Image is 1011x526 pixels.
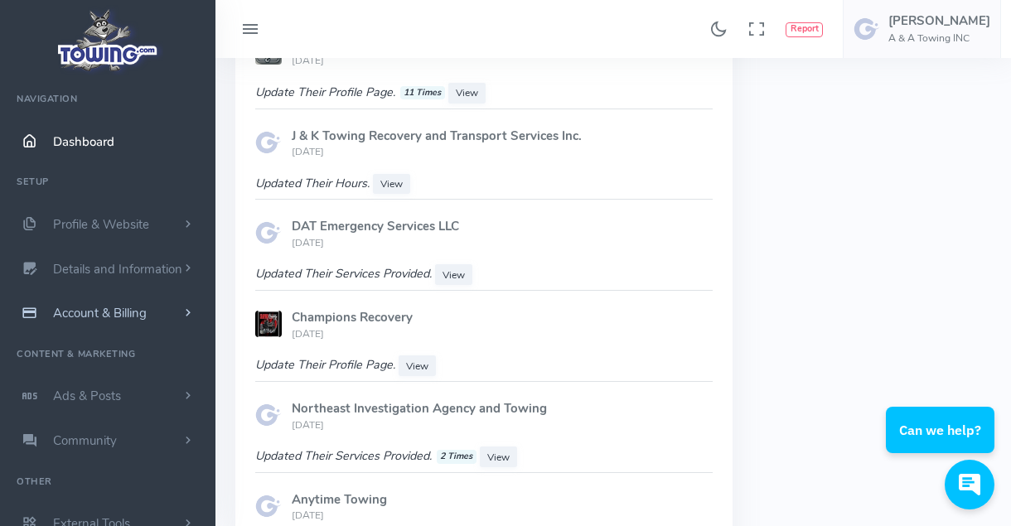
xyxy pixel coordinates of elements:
i: Update Their Profile Page. [255,356,395,373]
span: Account & Billing [53,305,147,321]
h5: Anytime Towing [292,493,713,506]
a: View [435,264,472,285]
img: Generic placeholder image [255,402,282,428]
h5: Champions Recovery [292,311,713,324]
span: Details and Information [53,261,182,277]
a: View [480,446,517,467]
h5: [PERSON_NAME] [888,14,990,27]
img: Generic placeholder image [255,129,282,156]
a: View [373,174,410,195]
img: Generic placeholder image [255,311,282,337]
a: View [399,355,436,376]
button: Report [786,22,823,37]
span: Community [53,432,117,449]
h5: J & K Towing Recovery and Transport Services Inc. [292,129,713,142]
small: [DATE] [292,54,324,67]
span: 11 Times [400,86,445,99]
h5: Northeast Investigation Agency and Towing [292,402,713,415]
span: View [380,177,403,191]
small: [DATE] [292,145,324,158]
small: [DATE] [292,509,324,522]
small: [DATE] [292,236,324,249]
i: Updated Their Hours. [255,175,370,191]
h5: DAT Emergency Services LLC [292,220,713,233]
i: Update Their Profile Page. [255,84,448,100]
span: Dashboard [53,133,114,150]
i: Updated Their Services Provided. [255,265,432,282]
img: user-image [854,16,880,42]
span: Profile & Website [53,216,149,233]
small: [DATE] [292,327,324,340]
img: Generic placeholder image [255,493,282,519]
i: Updated Their Services Provided. [255,447,480,464]
span: View [487,451,510,464]
h6: A & A Towing INC [888,33,990,44]
span: View [406,360,428,373]
span: 2 Times [437,450,476,463]
iframe: Conversations [873,361,1011,526]
span: View [456,86,478,99]
span: Ads & Posts [53,388,121,404]
small: [DATE] [292,418,324,432]
a: View [448,83,486,104]
img: logo [52,5,164,75]
img: Generic placeholder image [255,220,282,246]
span: View [443,268,465,282]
